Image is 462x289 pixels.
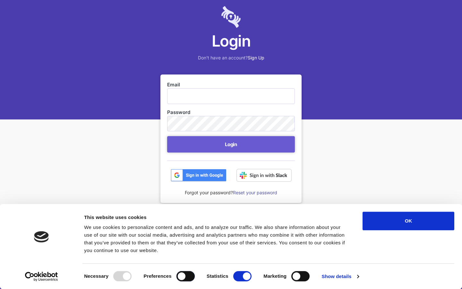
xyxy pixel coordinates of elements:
img: logo [34,231,49,242]
div: We use cookies to personalize content and ads, and to analyze our traffic. We also share informat... [84,223,348,254]
div: Forgot your password? [167,182,295,196]
a: Show details [322,272,359,281]
strong: Preferences [144,273,172,279]
img: btn_google_signin_dark_normal_web@2x-02e5a4921c5dab0481f19210d7229f84a41d9f18e5bdafae021273015eeb... [171,169,227,182]
div: This website uses cookies [84,214,348,221]
a: Reset your password [233,190,277,195]
button: OK [363,212,454,230]
button: Login [167,136,295,153]
label: Password [167,109,295,116]
strong: Necessary [84,273,108,279]
img: Sign in with Slack [236,169,292,182]
a: Usercentrics Cookiebot - opens in a new window [13,272,70,281]
strong: Statistics [207,273,228,279]
strong: Marketing [263,273,287,279]
label: Email [167,81,295,88]
a: Sign Up [248,55,264,60]
img: logo-lt-purple-60x68@2x-c671a683ea72a1d466fb5d642181eefbee81c4e10ba9aed56c8e1d7e762e8086.png [221,6,241,28]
